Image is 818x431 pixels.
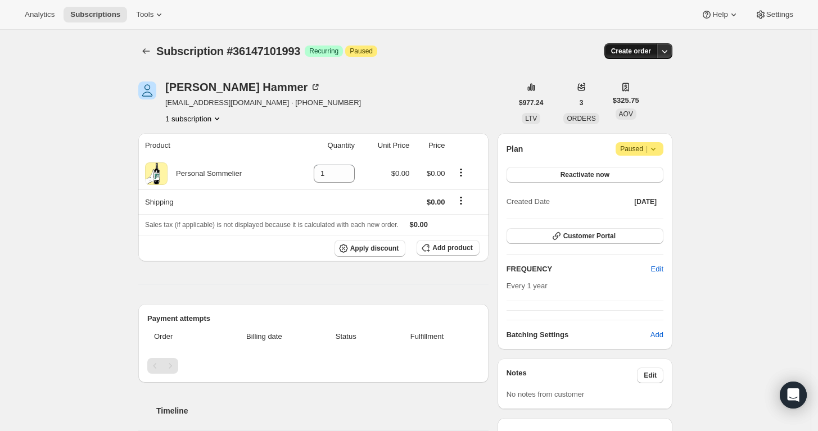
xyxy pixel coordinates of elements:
[335,240,406,257] button: Apply discount
[627,194,663,210] button: [DATE]
[452,194,470,207] button: Shipping actions
[573,95,590,111] button: 3
[147,313,480,324] h2: Payment attempts
[650,329,663,341] span: Add
[165,81,321,93] div: [PERSON_NAME] Hammer
[147,324,215,349] th: Order
[712,10,727,19] span: Help
[138,43,154,59] button: Subscriptions
[350,47,373,56] span: Paused
[165,97,361,108] span: [EMAIL_ADDRESS][DOMAIN_NAME] · [PHONE_NUMBER]
[507,329,650,341] h6: Batching Settings
[145,221,399,229] span: Sales tax (if applicable) is not displayed because it is calculated with each new order.
[748,7,800,22] button: Settings
[64,7,127,22] button: Subscriptions
[644,326,670,344] button: Add
[644,260,670,278] button: Edit
[165,113,223,124] button: Product actions
[156,405,489,416] h2: Timeline
[519,98,543,107] span: $977.24
[317,331,374,342] span: Status
[290,133,358,158] th: Quantity
[619,110,633,118] span: AOV
[563,232,616,241] span: Customer Portal
[25,10,55,19] span: Analytics
[413,133,448,158] th: Price
[507,282,548,290] span: Every 1 year
[507,264,651,275] h2: FREQUENCY
[309,47,338,56] span: Recurring
[18,7,61,22] button: Analytics
[168,168,242,179] div: Personal Sommelier
[507,228,663,244] button: Customer Portal
[136,10,153,19] span: Tools
[561,170,609,179] span: Reactivate now
[525,115,537,123] span: LTV
[512,95,550,111] button: $977.24
[452,166,470,179] button: Product actions
[637,368,663,383] button: Edit
[634,197,657,206] span: [DATE]
[580,98,584,107] span: 3
[613,95,639,106] span: $325.75
[138,133,290,158] th: Product
[646,144,648,153] span: |
[507,196,550,207] span: Created Date
[427,198,445,206] span: $0.00
[156,45,300,57] span: Subscription #36147101993
[427,169,445,178] span: $0.00
[611,47,651,56] span: Create order
[766,10,793,19] span: Settings
[138,81,156,99] span: David Hammer
[604,43,658,59] button: Create order
[129,7,171,22] button: Tools
[507,143,523,155] h2: Plan
[391,169,410,178] span: $0.00
[147,358,480,374] nav: Pagination
[417,240,479,256] button: Add product
[218,331,311,342] span: Billing date
[350,244,399,253] span: Apply discount
[651,264,663,275] span: Edit
[620,143,659,155] span: Paused
[507,368,638,383] h3: Notes
[70,10,120,19] span: Subscriptions
[507,390,585,398] span: No notes from customer
[358,133,413,158] th: Unit Price
[145,162,168,185] img: product img
[507,167,663,183] button: Reactivate now
[432,243,472,252] span: Add product
[138,189,290,214] th: Shipping
[381,331,472,342] span: Fulfillment
[644,371,657,380] span: Edit
[694,7,745,22] button: Help
[410,220,428,229] span: $0.00
[780,382,807,409] div: Open Intercom Messenger
[567,115,595,123] span: ORDERS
